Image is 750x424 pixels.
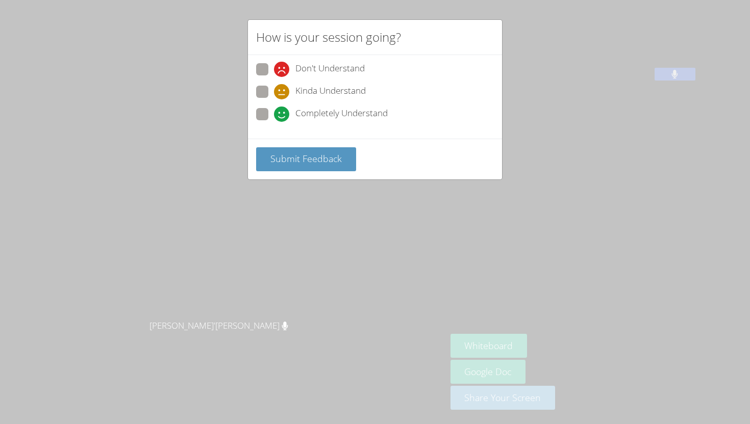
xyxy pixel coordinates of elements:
h2: How is your session going? [256,28,401,46]
span: Kinda Understand [295,84,366,99]
span: Submit Feedback [270,152,342,165]
button: Submit Feedback [256,147,356,171]
span: Don't Understand [295,62,365,77]
span: Completely Understand [295,107,388,122]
